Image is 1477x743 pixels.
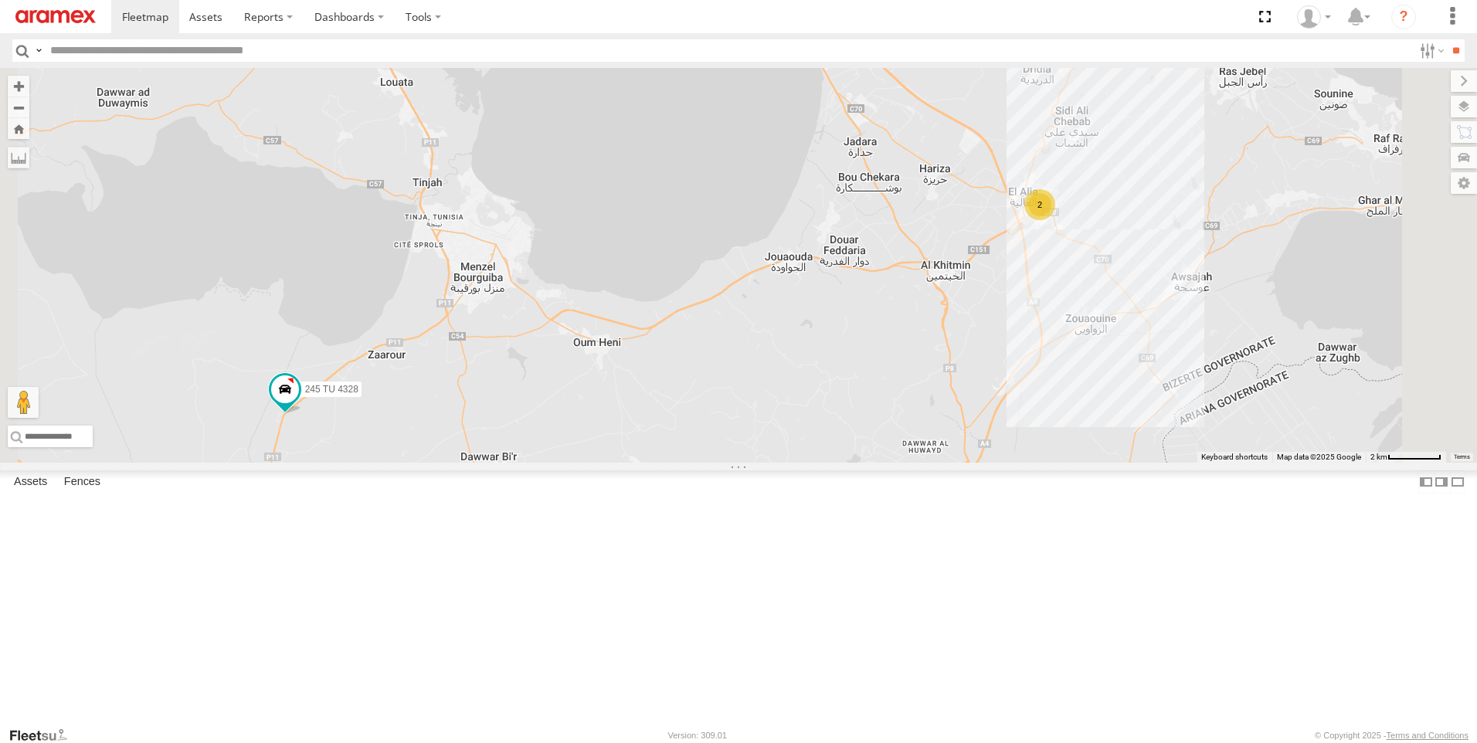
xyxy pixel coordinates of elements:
span: Map data ©2025 Google [1277,453,1361,461]
a: Terms and Conditions [1387,731,1469,740]
button: Zoom out [8,97,29,118]
button: Zoom in [8,76,29,97]
div: MohamedHaythem Bouchagfa [1292,5,1336,29]
img: aramex-logo.svg [15,10,96,23]
label: Fences [56,471,108,493]
button: Map Scale: 2 km per 66 pixels [1366,452,1446,463]
span: 2 km [1370,453,1387,461]
span: 245 TU 4328 [305,384,358,395]
a: Visit our Website [8,728,80,743]
label: Dock Summary Table to the Left [1418,470,1434,493]
i: ? [1391,5,1416,29]
label: Search Query [32,39,45,62]
label: Hide Summary Table [1450,470,1465,493]
div: © Copyright 2025 - [1315,731,1469,740]
label: Dock Summary Table to the Right [1434,470,1449,493]
button: Zoom Home [8,118,29,139]
button: Keyboard shortcuts [1201,452,1268,463]
div: Version: 309.01 [668,731,727,740]
button: Drag Pegman onto the map to open Street View [8,387,39,418]
label: Assets [6,471,55,493]
label: Measure [8,147,29,168]
label: Search Filter Options [1414,39,1447,62]
label: Map Settings [1451,172,1477,194]
a: Terms (opens in new tab) [1454,454,1470,460]
div: 2 [1024,189,1055,220]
